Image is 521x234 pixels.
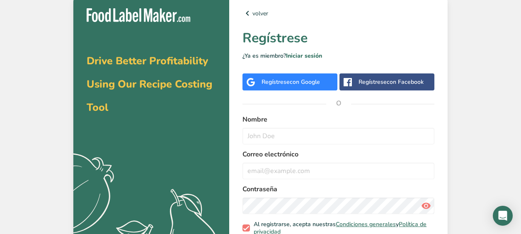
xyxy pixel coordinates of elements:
[87,8,190,22] img: Food Label Maker
[262,78,320,86] div: Regístrese
[242,128,434,144] input: John Doe
[242,28,434,48] h1: Regístrese
[242,184,434,194] label: Contraseña
[286,52,322,60] a: Iniciar sesión
[326,91,351,116] span: O
[242,115,434,124] label: Nombre
[242,8,434,18] a: volver
[242,51,434,60] p: ¿Ya es miembro?
[242,149,434,159] label: Correo electrónico
[290,78,320,86] span: con Google
[242,163,434,179] input: email@example.com
[359,78,424,86] div: Regístrese
[87,54,212,115] span: Drive Better Profitability Using Our Recipe Costing Tool
[336,220,396,228] a: Condiciones generales
[387,78,424,86] span: con Facebook
[493,206,513,226] div: Open Intercom Messenger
